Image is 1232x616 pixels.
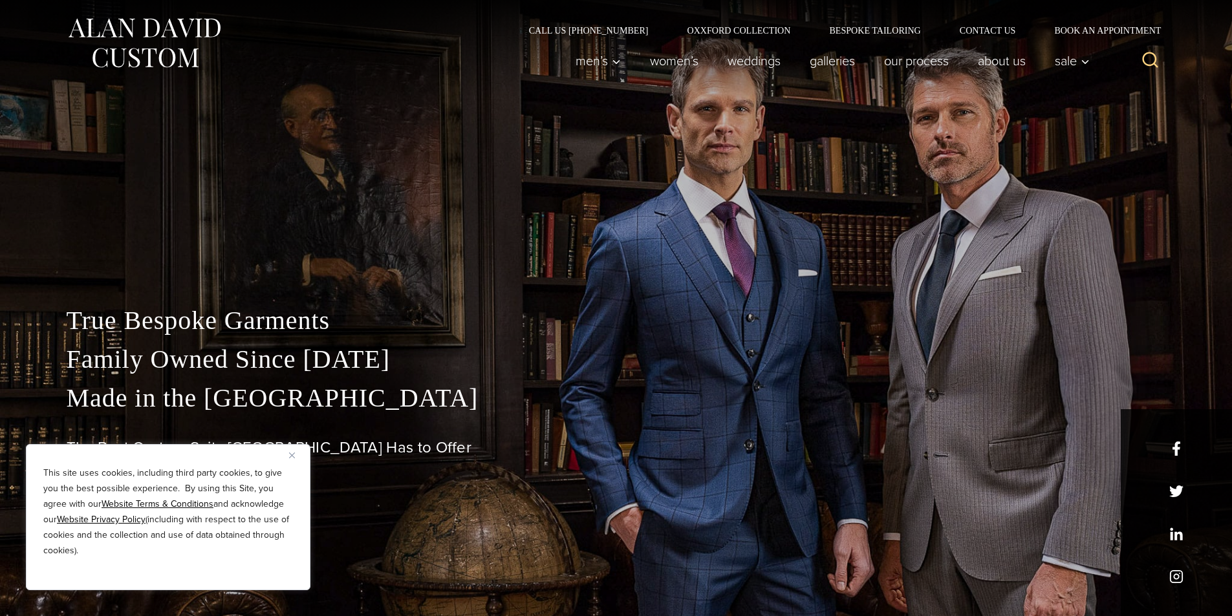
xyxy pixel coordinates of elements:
[869,48,963,74] a: Our Process
[940,26,1035,35] a: Contact Us
[795,48,869,74] a: Galleries
[67,14,222,72] img: Alan David Custom
[667,26,810,35] a: Oxxford Collection
[510,26,1166,35] nav: Secondary Navigation
[713,48,795,74] a: weddings
[1149,577,1219,610] iframe: Opens a widget where you can chat to one of our agents
[289,447,305,463] button: Close
[810,26,940,35] a: Bespoke Tailoring
[1035,26,1165,35] a: Book an Appointment
[561,48,1096,74] nav: Primary Navigation
[43,465,293,558] p: This site uses cookies, including third party cookies, to give you the best possible experience. ...
[57,513,146,526] a: Website Privacy Policy
[289,452,295,458] img: Close
[576,54,621,67] span: Men’s
[510,26,668,35] a: Call Us [PHONE_NUMBER]
[1055,54,1090,67] span: Sale
[102,497,213,511] a: Website Terms & Conditions
[635,48,713,74] a: Women’s
[963,48,1040,74] a: About Us
[67,438,1166,457] h1: The Best Custom Suits [GEOGRAPHIC_DATA] Has to Offer
[67,301,1166,418] p: True Bespoke Garments Family Owned Since [DATE] Made in the [GEOGRAPHIC_DATA]
[1135,45,1166,76] button: View Search Form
